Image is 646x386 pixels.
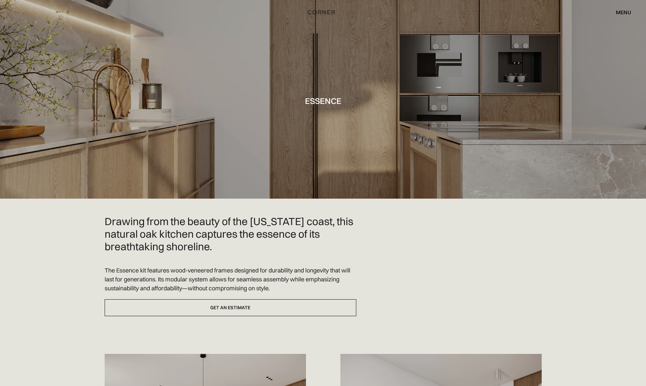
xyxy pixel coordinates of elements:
p: The Essence kit features wood-veneered frames designed for durability and longevity that will las... [105,266,356,293]
a: Get an estimate [105,299,356,316]
a: home [294,8,352,17]
div: menu [609,7,631,18]
h2: Drawing from the beauty of the [US_STATE] coast, this natural oak kitchen captures the essence of... [105,215,356,253]
h1: Essence [305,96,341,105]
div: menu [616,10,631,15]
